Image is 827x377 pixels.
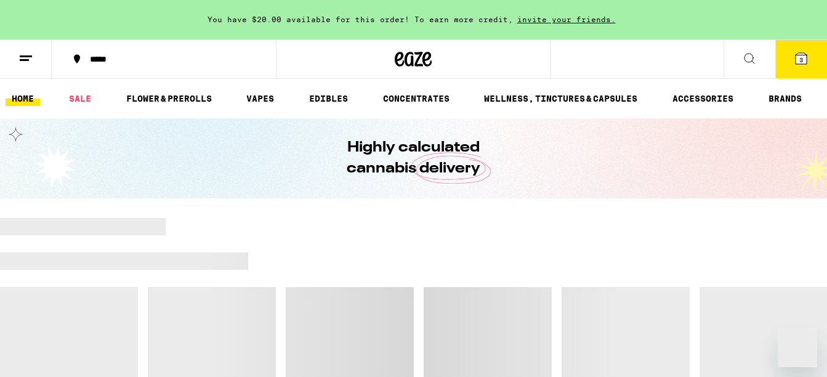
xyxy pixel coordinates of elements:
[63,91,97,106] a: SALE
[208,15,513,23] span: You have $20.00 available for this order! To earn more credit,
[513,15,620,23] span: invite your friends.
[377,91,456,106] a: CONCENTRATES
[778,328,817,367] iframe: Button to launch messaging window
[799,56,803,63] span: 3
[775,40,827,78] button: 3
[120,91,218,106] a: FLOWER & PREROLLS
[666,91,740,106] a: ACCESSORIES
[762,91,808,106] a: BRANDS
[312,137,515,179] h1: Highly calculated cannabis delivery
[303,91,354,106] a: EDIBLES
[478,91,643,106] a: WELLNESS, TINCTURES & CAPSULES
[6,91,40,106] a: HOME
[240,91,280,106] a: VAPES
